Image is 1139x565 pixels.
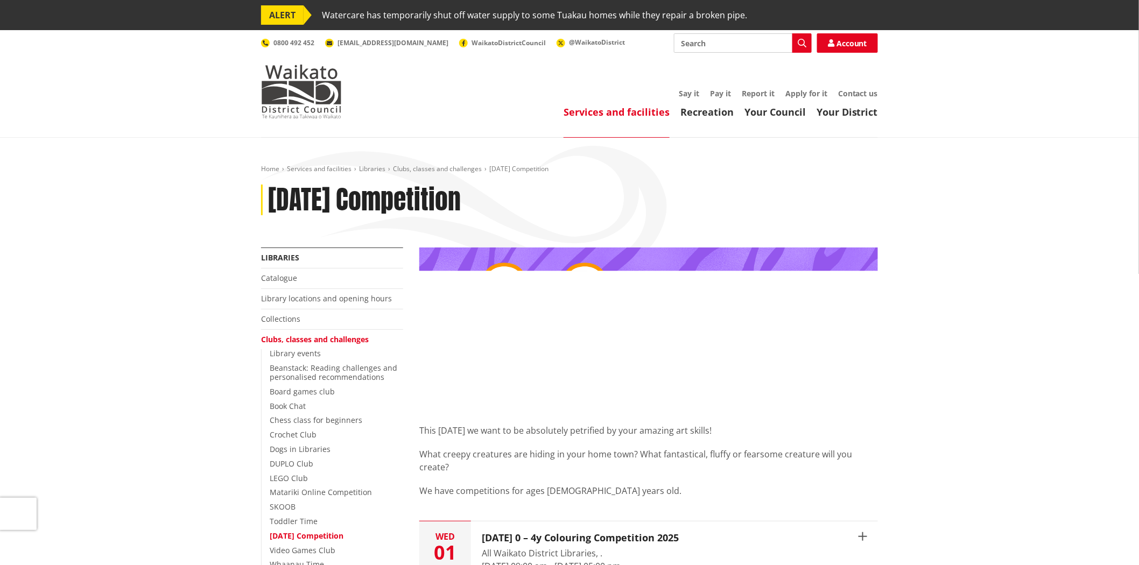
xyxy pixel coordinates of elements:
[261,334,369,344] a: Clubs, classes and challenges
[270,516,318,526] a: Toddler Time
[564,105,670,118] a: Services and facilities
[393,164,482,173] a: Clubs, classes and challenges
[489,164,549,173] span: [DATE] Competition
[419,424,878,437] p: This [DATE] we want to be absolutely petrified by your amazing art skills!
[270,502,296,512] a: SKOOB
[785,88,827,98] a: Apply for it
[680,105,734,118] a: Recreation
[273,38,314,47] span: 0800 492 452
[270,545,335,555] a: Video Games Club
[569,38,625,47] span: @WaikatoDistrict
[419,248,878,400] img: Website banners (1)
[261,165,878,174] nav: breadcrumb
[261,5,304,25] span: ALERT
[674,33,812,53] input: Search input
[270,473,308,483] a: LEGO Club
[287,164,351,173] a: Services and facilities
[270,386,335,397] a: Board games club
[270,458,313,469] a: DUPLO Club
[270,348,321,358] a: Library events
[270,401,306,411] a: Book Chat
[482,547,679,560] div: All Waikato District Libraries, .
[744,105,806,118] a: Your Council
[270,531,343,541] a: [DATE] Competition
[270,415,362,425] a: Chess class for beginners
[742,88,775,98] a: Report it
[459,38,546,47] a: WaikatoDistrictCouncil
[419,532,471,541] div: Wed
[270,444,331,454] a: Dogs in Libraries
[419,484,878,497] p: We have competitions for ages [DEMOGRAPHIC_DATA] years old.
[261,293,392,303] a: Library locations and opening hours
[261,273,297,283] a: Catalogue
[270,429,317,440] a: Crochet Club
[268,185,461,216] h1: [DATE] Competition
[261,314,300,324] a: Collections
[817,105,878,118] a: Your District
[338,38,448,47] span: [EMAIL_ADDRESS][DOMAIN_NAME]
[472,38,546,47] span: WaikatoDistrictCouncil
[419,543,471,562] div: 01
[419,448,878,474] p: What creepy creatures are hiding in your home town? What fantastical, fluffy or fearsome creature...
[325,38,448,47] a: [EMAIL_ADDRESS][DOMAIN_NAME]
[1089,520,1128,559] iframe: Messenger Launcher
[322,5,747,25] span: Watercare has temporarily shut off water supply to some Tuakau homes while they repair a broken p...
[557,38,625,47] a: @WaikatoDistrict
[482,532,679,544] h3: [DATE] 0 – 4y Colouring Competition 2025
[261,252,299,263] a: Libraries
[261,38,314,47] a: 0800 492 452
[817,33,878,53] a: Account
[261,65,342,118] img: Waikato District Council - Te Kaunihera aa Takiwaa o Waikato
[270,363,397,382] a: Beanstack: Reading challenges and personalised recommendations
[359,164,385,173] a: Libraries
[838,88,878,98] a: Contact us
[261,164,279,173] a: Home
[679,88,699,98] a: Say it
[710,88,731,98] a: Pay it
[270,487,372,497] a: Matariki Online Competition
